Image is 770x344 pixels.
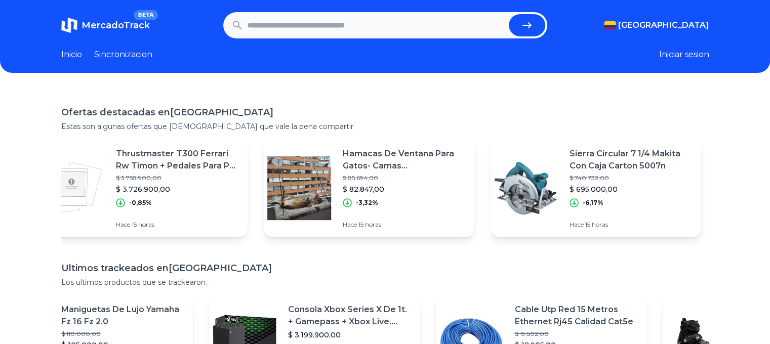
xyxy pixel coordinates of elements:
span: [GEOGRAPHIC_DATA] [618,19,709,31]
img: MercadoTrack [61,17,77,33]
p: Hace 15 horas [570,221,693,229]
p: -3,32% [356,199,378,207]
img: Featured image [491,153,561,224]
p: $ 110.000,00 [61,330,185,338]
a: Sincronizacion [94,49,152,61]
a: Featured imageThrustmaster T300 Ferrari Rw Timon + Pedales Para Ps3 Ps4 Pc$ 3.758.900,00$ 3.726.9... [37,140,248,237]
p: Hace 15 horas [116,221,239,229]
p: Maniguetas De Lujo Yamaha Fz 16 Fz 2.0 [61,304,185,328]
button: [GEOGRAPHIC_DATA] [604,19,709,31]
a: Inicio [61,49,82,61]
p: -0,85% [129,199,152,207]
p: Hamacas De Ventana Para Gatos- Camas Personalizadas [343,148,466,172]
a: MercadoTrackBETA [61,17,150,33]
a: Featured imageHamacas De Ventana Para Gatos- Camas Personalizadas$ 85.694,00$ 82.847,00-3,32%Hace... [264,140,474,237]
p: $ 740.732,00 [570,174,693,182]
p: $ 3.199.900,00 [288,330,412,340]
span: BETA [134,10,157,20]
p: Sierra Circular 7 1/4 Makita Con Caja Carton 5007n [570,148,693,172]
h1: Ofertas destacadas en [GEOGRAPHIC_DATA] [61,105,709,119]
p: Thrustmaster T300 Ferrari Rw Timon + Pedales Para Ps3 Ps4 Pc [116,148,239,172]
p: Los ultimos productos que se trackearon. [61,277,709,287]
img: Featured image [37,153,108,224]
p: $ 3.726.900,00 [116,184,239,194]
button: Iniciar sesion [659,49,709,61]
p: Consola Xbox Series X De 1t. + Gamepass + Xbox Live. Nueva [288,304,412,328]
p: $ 82.847,00 [343,184,466,194]
h1: Ultimos trackeados en [GEOGRAPHIC_DATA] [61,261,709,275]
p: Hace 15 horas [343,221,466,229]
p: Cable Utp Red 15 Metros Ethernet Rj45 Calidad Cat5e [515,304,638,328]
p: $ 85.694,00 [343,174,466,182]
p: Estas son algunas ofertas que [DEMOGRAPHIC_DATA] que vale la pena compartir. [61,121,709,132]
img: Featured image [264,153,335,224]
p: $ 3.758.900,00 [116,174,239,182]
a: Featured imageSierra Circular 7 1/4 Makita Con Caja Carton 5007n$ 740.732,00$ 695.000,00-6,17%Hac... [491,140,701,237]
p: -6,17% [583,199,603,207]
p: $ 19.502,00 [515,330,638,338]
span: MercadoTrack [82,20,150,31]
p: $ 695.000,00 [570,184,693,194]
img: Colombia [604,21,616,29]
